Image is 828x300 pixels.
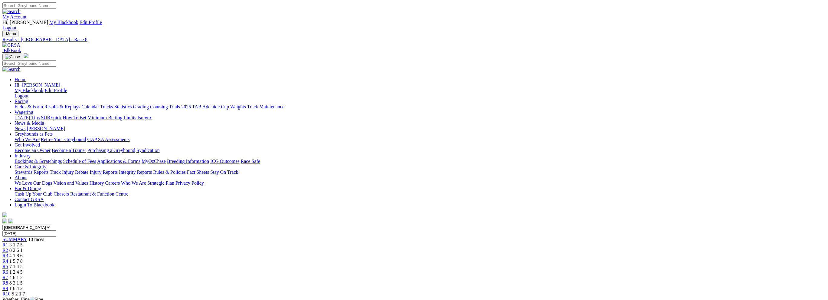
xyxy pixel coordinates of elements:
[27,126,65,131] a: [PERSON_NAME]
[137,115,152,120] a: Isolynx
[49,20,78,25] a: My Blackbook
[2,213,7,217] img: logo-grsa-white.png
[80,20,102,25] a: Edit Profile
[87,115,136,120] a: Minimum Betting Limits
[15,110,33,115] a: Wagering
[15,180,52,186] a: We Love Our Dogs
[63,115,87,120] a: How To Bet
[119,170,152,175] a: Integrity Reports
[181,104,229,109] a: 2025 TAB Adelaide Cup
[2,219,7,223] img: facebook.svg
[2,242,8,247] a: R1
[2,14,27,19] a: My Account
[28,237,44,242] span: 10 races
[2,9,21,14] img: Search
[15,202,54,207] a: Login To Blackbook
[15,77,26,82] a: Home
[15,115,826,120] div: Wagering
[15,186,41,191] a: Bar & Dining
[52,148,86,153] a: Become a Trainer
[133,104,149,109] a: Grading
[2,60,56,67] input: Search
[2,48,21,53] a: BlkBook
[150,104,168,109] a: Coursing
[2,31,18,37] button: Toggle navigation
[9,269,23,275] span: 1 2 4 5
[2,253,8,258] span: R3
[2,20,826,31] div: My Account
[15,159,826,164] div: Industry
[15,126,826,131] div: News & Media
[41,115,61,120] a: SUREpick
[2,248,8,253] a: R2
[15,175,27,180] a: About
[97,159,140,164] a: Applications & Forms
[15,104,826,110] div: Racing
[105,180,120,186] a: Careers
[2,275,8,280] a: R7
[15,99,28,104] a: Racing
[9,275,23,280] span: 4 6 1 2
[147,180,174,186] a: Strategic Plan
[15,148,51,153] a: Become an Owner
[9,242,23,247] span: 3 1 7 5
[9,259,23,264] span: 1 5 7 8
[15,104,43,109] a: Fields & Form
[15,142,40,147] a: Get Involved
[2,42,20,48] img: GRSA
[15,191,826,197] div: Bar & Dining
[50,170,88,175] a: Track Injury Rebate
[136,148,159,153] a: Syndication
[15,82,60,87] span: Hi, [PERSON_NAME]
[15,131,53,137] a: Greyhounds as Pets
[12,291,25,296] span: 5 2 1 7
[100,104,113,109] a: Tracks
[24,53,28,58] img: logo-grsa-white.png
[15,180,826,186] div: About
[2,286,8,291] span: R9
[175,180,204,186] a: Privacy Policy
[210,159,239,164] a: ICG Outcomes
[2,230,56,237] input: Select date
[15,191,52,196] a: Cash Up Your Club
[9,286,23,291] span: 1 6 4 2
[90,170,118,175] a: Injury Reports
[2,25,16,30] a: Logout
[9,253,23,258] span: 4 1 8 6
[121,180,146,186] a: Who We Are
[142,159,166,164] a: MyOzChase
[9,248,23,253] span: 8 2 6 1
[169,104,180,109] a: Trials
[187,170,209,175] a: Fact Sheets
[41,137,86,142] a: Retire Your Greyhound
[230,104,246,109] a: Weights
[8,219,13,223] img: twitter.svg
[2,237,27,242] a: SUMMARY
[247,104,284,109] a: Track Maintenance
[15,137,40,142] a: Who We Are
[2,291,11,296] a: R10
[2,259,8,264] a: R4
[2,280,8,285] a: R8
[15,164,47,169] a: Care & Integrity
[15,197,44,202] a: Contact GRSA
[15,153,31,158] a: Industry
[87,148,135,153] a: Purchasing a Greyhound
[89,180,104,186] a: History
[45,88,67,93] a: Edit Profile
[167,159,209,164] a: Breeding Information
[9,280,23,285] span: 8 3 1 5
[2,269,8,275] a: R6
[2,2,56,9] input: Search
[2,264,8,269] a: R5
[15,82,61,87] a: Hi, [PERSON_NAME]
[15,170,826,175] div: Care & Integrity
[2,37,826,42] a: Results - [GEOGRAPHIC_DATA] - Race 8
